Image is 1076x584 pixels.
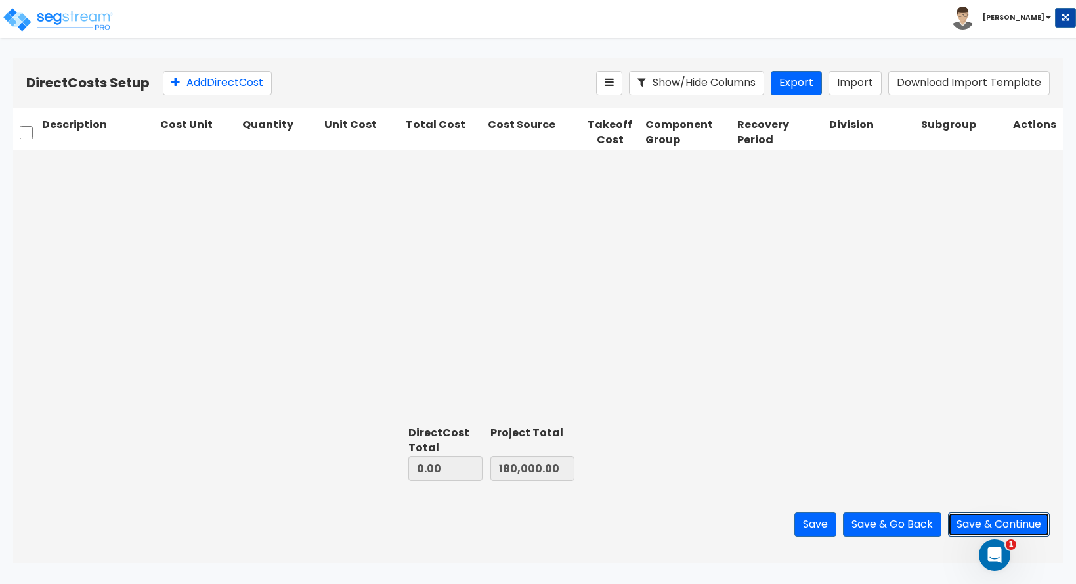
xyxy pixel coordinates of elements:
div: Takeoff Cost [577,115,643,150]
button: Show/Hide Columns [629,71,764,95]
b: Direct Costs Setup [26,74,150,92]
div: Cost Source [485,115,577,150]
div: Cost Unit [158,115,240,150]
button: Save & Continue [948,512,1050,537]
button: Save & Go Back [843,512,941,537]
span: 1 [1006,539,1016,550]
button: Reorder Items [596,71,622,95]
img: avatar.png [951,7,974,30]
iframe: Intercom live chat [979,539,1010,571]
div: Project Total [490,426,574,441]
button: Download Import Template [888,71,1050,95]
button: Import [829,71,882,95]
b: [PERSON_NAME] [983,12,1044,22]
div: Component Group [643,115,735,150]
div: Total Cost [403,115,485,150]
div: Recovery Period [735,115,827,150]
div: Direct Cost Total [408,426,483,456]
button: Save [794,512,836,537]
button: AddDirectCost [163,71,272,95]
div: Description [39,115,158,150]
div: Unit Cost [322,115,404,150]
div: Division [827,115,918,150]
img: logo_pro_r.png [2,7,114,33]
div: Subgroup [918,115,1010,150]
div: Actions [1010,115,1063,150]
div: Quantity [240,115,322,150]
button: Export [771,71,822,95]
